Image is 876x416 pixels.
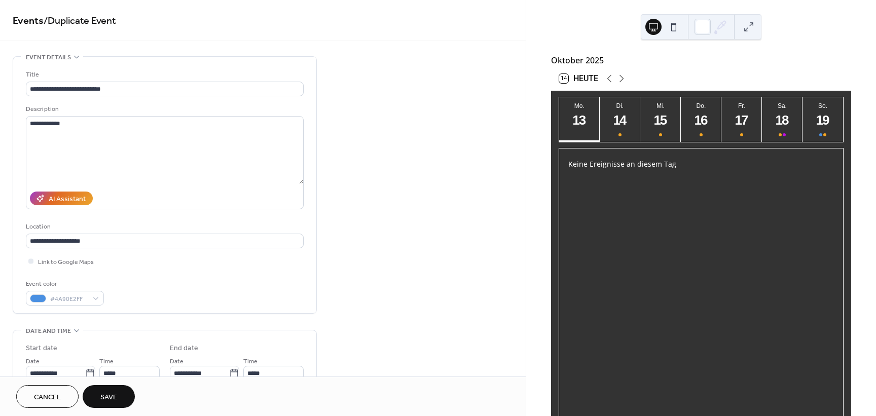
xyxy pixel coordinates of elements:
div: Di. [603,102,637,109]
div: Location [26,221,302,232]
span: Date and time [26,326,71,336]
span: Time [243,356,258,367]
button: Mo.13 [559,97,600,142]
button: Fr.17 [721,97,762,142]
span: Time [99,356,114,367]
div: 19 [815,112,831,129]
div: 17 [734,112,750,129]
div: Start date [26,343,57,354]
button: 14Heute [556,71,602,86]
span: Date [170,356,184,367]
button: Di.14 [600,97,640,142]
span: Link to Google Maps [38,257,94,268]
div: Title [26,69,302,80]
div: Event color [26,279,102,289]
button: Cancel [16,385,79,408]
div: Fr. [724,102,759,109]
span: Date [26,356,40,367]
button: Sa.18 [762,97,802,142]
div: 13 [571,112,588,129]
div: 18 [774,112,791,129]
button: So.19 [802,97,843,142]
div: 16 [693,112,710,129]
div: Sa. [765,102,799,109]
a: Events [13,11,44,31]
div: 15 [652,112,669,129]
button: Save [83,385,135,408]
button: Do.16 [681,97,721,142]
span: #4A90E2FF [50,294,88,305]
div: So. [806,102,840,109]
div: Mo. [562,102,597,109]
div: End date [170,343,198,354]
button: AI Assistant [30,192,93,205]
button: Mi.15 [640,97,681,142]
div: Description [26,104,302,115]
div: AI Assistant [49,194,86,205]
span: Event details [26,52,71,63]
div: 14 [612,112,629,129]
div: Mi. [643,102,678,109]
span: Cancel [34,392,61,403]
div: Oktober 2025 [551,54,851,66]
span: / Duplicate Event [44,11,116,31]
span: Save [100,392,117,403]
div: Keine Ereignisse an diesem Tag [560,152,842,176]
div: Do. [684,102,718,109]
